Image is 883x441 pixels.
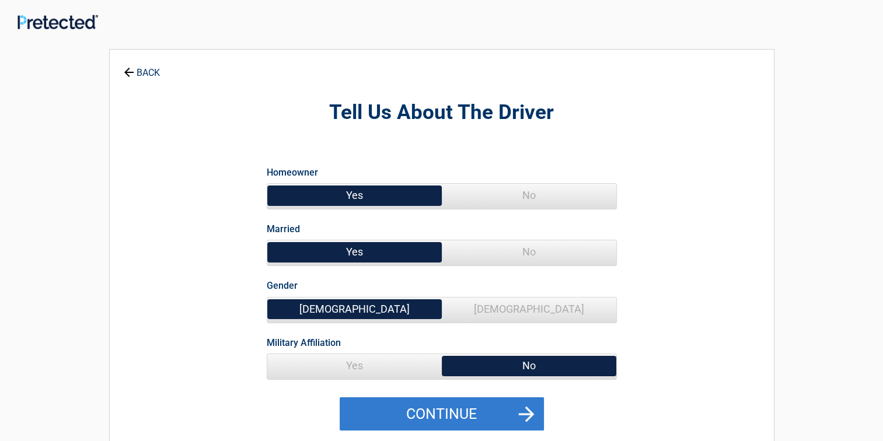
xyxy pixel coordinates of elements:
span: Yes [267,354,442,377]
label: Married [267,221,300,237]
span: [DEMOGRAPHIC_DATA] [267,297,442,321]
span: Yes [267,240,442,264]
button: Continue [340,397,544,431]
span: No [442,354,616,377]
a: BACK [121,57,162,78]
span: No [442,184,616,207]
span: No [442,240,616,264]
label: Military Affiliation [267,335,341,351]
h2: Tell Us About The Driver [174,99,710,127]
label: Gender [267,278,298,293]
label: Homeowner [267,164,318,180]
img: Main Logo [18,15,98,29]
span: Yes [267,184,442,207]
span: [DEMOGRAPHIC_DATA] [442,297,616,321]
